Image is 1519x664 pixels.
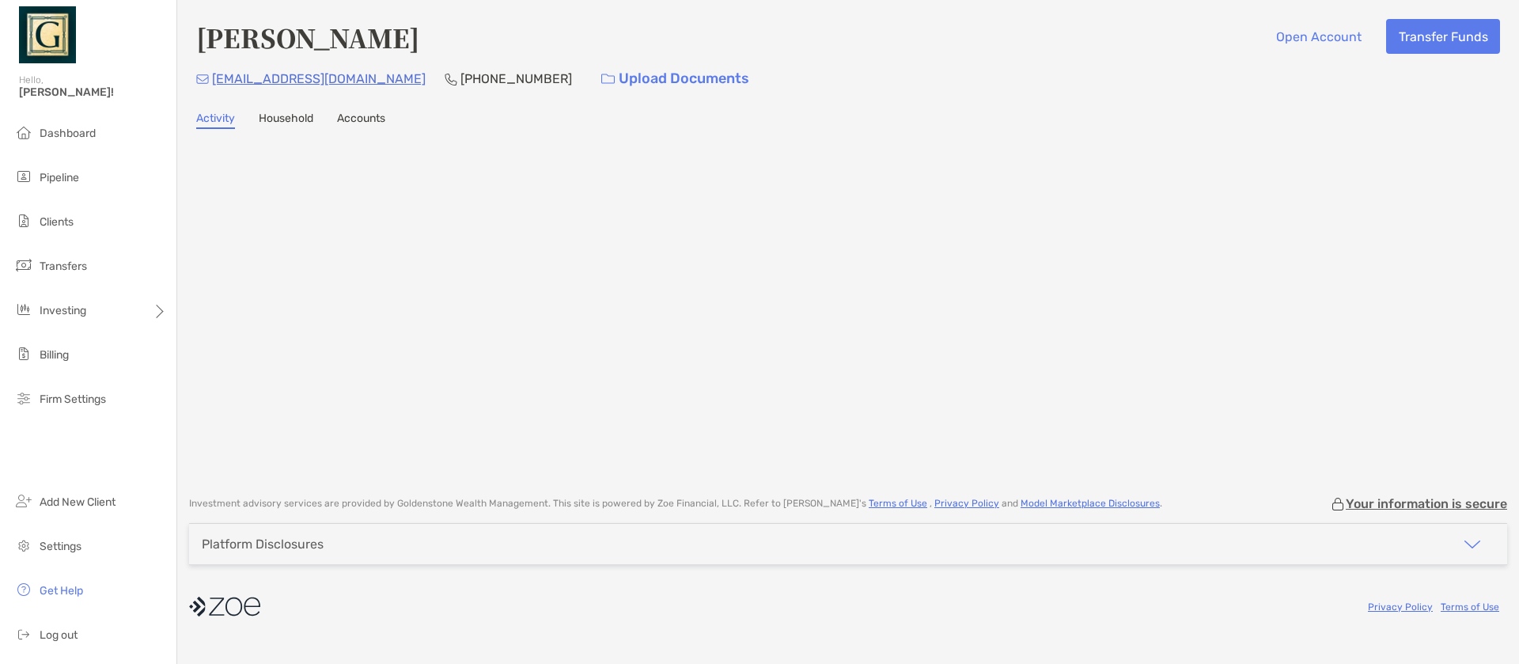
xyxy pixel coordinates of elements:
[40,348,69,362] span: Billing
[40,171,79,184] span: Pipeline
[189,498,1162,510] p: Investment advisory services are provided by Goldenstone Wealth Management . This site is powered...
[40,215,74,229] span: Clients
[14,211,33,230] img: clients icon
[40,127,96,140] span: Dashboard
[869,498,927,509] a: Terms of Use
[202,537,324,552] div: Platform Disclosures
[189,589,260,624] img: company logo
[212,69,426,89] p: [EMAIL_ADDRESS][DOMAIN_NAME]
[14,491,33,510] img: add_new_client icon
[14,580,33,599] img: get-help icon
[934,498,999,509] a: Privacy Policy
[40,393,106,406] span: Firm Settings
[14,167,33,186] img: pipeline icon
[1368,601,1433,613] a: Privacy Policy
[40,260,87,273] span: Transfers
[40,628,78,642] span: Log out
[19,85,167,99] span: [PERSON_NAME]!
[196,74,209,84] img: Email Icon
[601,74,615,85] img: button icon
[14,389,33,408] img: firm-settings icon
[40,495,116,509] span: Add New Client
[19,6,76,63] img: Zoe Logo
[40,540,81,553] span: Settings
[1386,19,1500,54] button: Transfer Funds
[1346,496,1507,511] p: Your information is secure
[1441,601,1499,613] a: Terms of Use
[14,536,33,555] img: settings icon
[40,584,83,598] span: Get Help
[14,300,33,319] img: investing icon
[40,304,86,317] span: Investing
[337,112,385,129] a: Accounts
[591,62,759,96] a: Upload Documents
[1463,535,1482,554] img: icon arrow
[14,256,33,275] img: transfers icon
[196,112,235,129] a: Activity
[445,73,457,85] img: Phone Icon
[259,112,313,129] a: Household
[1263,19,1373,54] button: Open Account
[196,19,419,55] h4: [PERSON_NAME]
[1021,498,1160,509] a: Model Marketplace Disclosures
[460,69,572,89] p: [PHONE_NUMBER]
[14,624,33,643] img: logout icon
[14,123,33,142] img: dashboard icon
[14,344,33,363] img: billing icon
